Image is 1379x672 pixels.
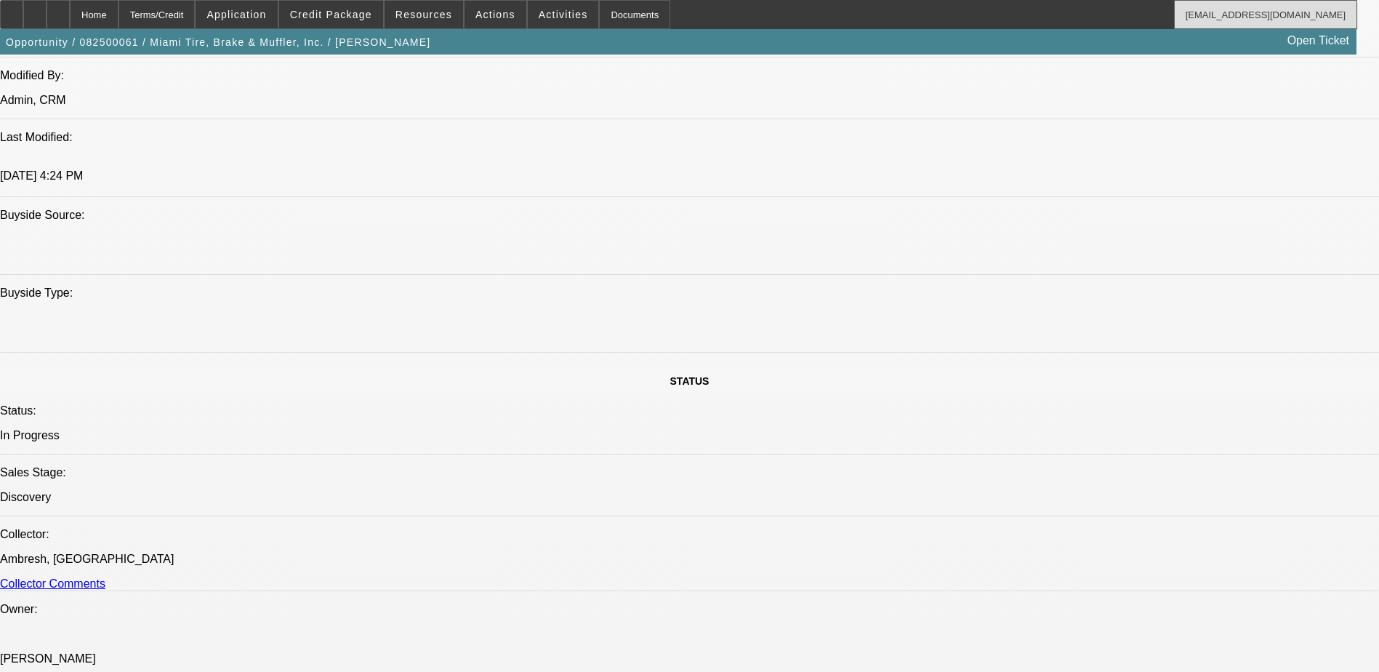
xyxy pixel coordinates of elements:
span: Activities [539,9,588,20]
button: Credit Package [279,1,383,28]
span: Actions [475,9,515,20]
button: Resources [385,1,463,28]
button: Activities [528,1,599,28]
span: Resources [395,9,452,20]
span: Application [206,9,266,20]
button: Actions [465,1,526,28]
span: STATUS [670,375,709,387]
a: Open Ticket [1282,28,1355,53]
span: Credit Package [290,9,372,20]
span: Opportunity / 082500061 / Miami Tire, Brake & Muffler, Inc. / [PERSON_NAME] [6,36,430,48]
button: Application [196,1,277,28]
